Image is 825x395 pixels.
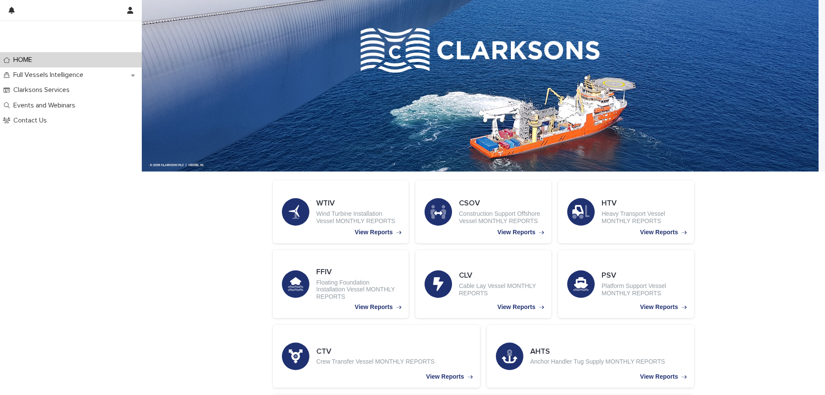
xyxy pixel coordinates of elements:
p: Contact Us [10,116,54,125]
a: View Reports [273,250,409,318]
h3: WTIV [316,199,400,208]
a: View Reports [487,325,694,388]
p: Clarksons Services [10,86,76,94]
a: View Reports [416,250,551,318]
p: HOME [10,56,39,64]
p: Heavy Transport Vessel MONTHLY REPORTS [602,210,685,225]
a: View Reports [416,181,551,243]
h3: AHTS [530,347,665,357]
p: View Reports [498,229,535,236]
p: View Reports [426,373,464,380]
p: Floating Foundation Installation Vessel MONTHLY REPORTS [316,279,400,300]
a: View Reports [558,181,694,243]
p: View Reports [640,303,678,311]
p: View Reports [355,303,393,311]
p: Events and Webinars [10,101,82,110]
p: Full Vessels Intelligence [10,71,90,79]
a: View Reports [273,325,480,388]
p: Platform Support Vessel MONTHLY REPORTS [602,282,685,297]
p: Wind Turbine Installation Vessel MONTHLY REPORTS [316,210,400,225]
p: Cable Lay Vessel MONTHLY REPORTS [459,282,542,297]
p: Anchor Handler Tug Supply MONTHLY REPORTS [530,358,665,365]
p: View Reports [498,303,535,311]
p: View Reports [640,373,678,380]
h3: PSV [602,271,685,281]
h3: FFIV [316,268,400,277]
h3: HTV [602,199,685,208]
p: View Reports [640,229,678,236]
p: Crew Transfer Vessel MONTHLY REPORTS [316,358,434,365]
h3: CSOV [459,199,542,208]
a: View Reports [558,250,694,318]
p: View Reports [355,229,393,236]
p: Construction Support Offshore Vessel MONTHLY REPORTS [459,210,542,225]
a: View Reports [273,181,409,243]
h3: CLV [459,271,542,281]
h3: CTV [316,347,434,357]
